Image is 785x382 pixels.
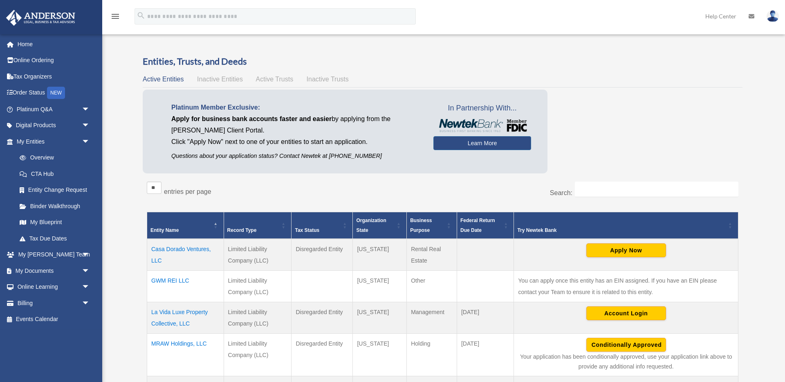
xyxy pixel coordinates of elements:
th: Try Newtek Bank : Activate to sort [514,212,738,239]
td: [US_STATE] [353,239,407,271]
td: Limited Liability Company (LLC) [224,239,292,271]
td: Limited Liability Company (LLC) [224,270,292,302]
td: La Vida Luxe Property Collective, LLC [147,302,224,333]
td: Disregarded Entity [292,333,353,376]
a: menu [110,14,120,21]
button: Apply Now [586,243,666,257]
a: My Blueprint [11,214,98,231]
th: Federal Return Due Date: Activate to sort [457,212,514,239]
h3: Entities, Trusts, and Deeds [143,55,742,68]
span: arrow_drop_down [82,117,98,134]
span: Business Purpose [410,218,432,233]
td: Disregarded Entity [292,239,353,271]
td: Holding [407,333,457,376]
a: Online Learningarrow_drop_down [6,279,102,295]
span: Record Type [227,227,257,233]
th: Organization State: Activate to sort [353,212,407,239]
a: My [PERSON_NAME] Teamarrow_drop_down [6,247,102,263]
a: Digital Productsarrow_drop_down [6,117,102,134]
a: Tax Organizers [6,68,102,85]
label: entries per page [164,188,211,195]
p: Your application has been conditionally approved, use your application link above to provide any ... [518,352,734,372]
span: Tax Status [295,227,319,233]
td: [US_STATE] [353,333,407,376]
span: Entity Name [150,227,179,233]
button: Conditionally Approved [586,338,666,352]
td: Disregarded Entity [292,302,353,333]
a: My Entitiesarrow_drop_down [6,133,98,150]
a: CTA Hub [11,166,98,182]
a: Tax Due Dates [11,230,98,247]
td: You can apply once this entity has an EIN assigned. If you have an EIN please contact your Team t... [514,270,738,302]
p: Click "Apply Now" next to one of your entities to start an application. [171,136,421,148]
p: Questions about your application status? Contact Newtek at [PHONE_NUMBER] [171,151,421,161]
span: Active Entities [143,76,184,83]
td: [US_STATE] [353,302,407,333]
td: Rental Real Estate [407,239,457,271]
td: [US_STATE] [353,270,407,302]
a: Events Calendar [6,311,102,328]
a: My Documentsarrow_drop_down [6,263,102,279]
img: NewtekBankLogoSM.png [437,119,527,132]
span: arrow_drop_down [82,101,98,118]
th: Tax Status: Activate to sort [292,212,353,239]
a: Account Login [586,310,666,316]
td: MRAW Holdings, LLC [147,333,224,376]
span: In Partnership With... [433,102,531,115]
td: Casa Dorado Ventures, LLC [147,239,224,271]
span: arrow_drop_down [82,279,98,296]
img: User Pic [767,10,779,22]
button: Account Login [586,306,666,320]
a: Entity Change Request [11,182,98,198]
label: Search: [550,189,572,196]
td: GWM REI LLC [147,270,224,302]
th: Entity Name: Activate to invert sorting [147,212,224,239]
p: Platinum Member Exclusive: [171,102,421,113]
th: Business Purpose: Activate to sort [407,212,457,239]
td: Limited Liability Company (LLC) [224,333,292,376]
span: Federal Return Due Date [460,218,495,233]
i: menu [110,11,120,21]
a: Online Ordering [6,52,102,69]
a: Overview [11,150,94,166]
td: Other [407,270,457,302]
a: Platinum Q&Aarrow_drop_down [6,101,102,117]
td: Management [407,302,457,333]
span: Active Trusts [256,76,294,83]
a: Home [6,36,102,52]
td: [DATE] [457,333,514,376]
p: by applying from the [PERSON_NAME] Client Portal. [171,113,421,136]
th: Record Type: Activate to sort [224,212,292,239]
div: Try Newtek Bank [517,225,726,235]
a: Order StatusNEW [6,85,102,101]
td: Limited Liability Company (LLC) [224,302,292,333]
i: search [137,11,146,20]
span: arrow_drop_down [82,247,98,263]
span: arrow_drop_down [82,133,98,150]
span: arrow_drop_down [82,295,98,312]
a: Binder Walkthrough [11,198,98,214]
div: NEW [47,87,65,99]
a: Learn More [433,136,531,150]
span: Inactive Trusts [307,76,349,83]
img: Anderson Advisors Platinum Portal [4,10,78,26]
span: arrow_drop_down [82,263,98,279]
span: Organization State [356,218,386,233]
span: Inactive Entities [197,76,243,83]
span: Apply for business bank accounts faster and easier [171,115,332,122]
td: [DATE] [457,302,514,333]
a: Billingarrow_drop_down [6,295,102,311]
